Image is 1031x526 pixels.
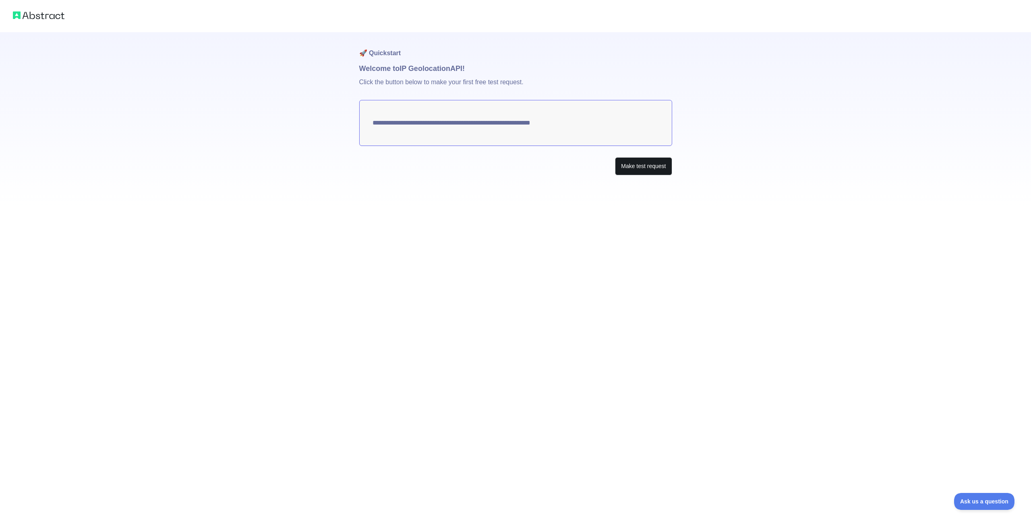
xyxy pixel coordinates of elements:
button: Make test request [615,157,672,175]
h1: 🚀 Quickstart [359,32,672,63]
iframe: Toggle Customer Support [954,493,1015,510]
p: Click the button below to make your first free test request. [359,74,672,100]
img: Abstract logo [13,10,64,21]
h1: Welcome to IP Geolocation API! [359,63,672,74]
